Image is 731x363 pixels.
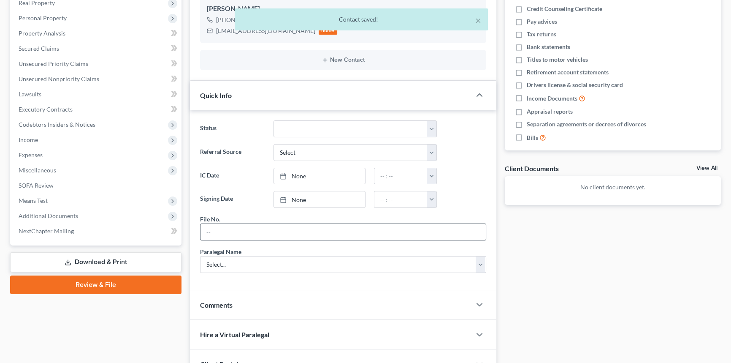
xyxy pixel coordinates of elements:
[527,68,609,76] span: Retirement account statements
[196,144,269,161] label: Referral Source
[19,60,88,67] span: Unsecured Priority Claims
[12,224,181,239] a: NextChapter Mailing
[200,91,232,99] span: Quick Info
[12,102,181,117] a: Executory Contracts
[274,168,365,184] a: None
[196,191,269,208] label: Signing Date
[12,178,181,193] a: SOFA Review
[200,330,269,338] span: Hire a Virtual Paralegal
[527,43,570,51] span: Bank statements
[19,182,54,189] span: SOFA Review
[274,191,365,207] a: None
[207,4,479,14] div: [PERSON_NAME]
[10,252,181,272] a: Download & Print
[10,276,181,294] a: Review & File
[196,168,269,185] label: IC Date
[12,87,181,102] a: Lawsuits
[512,183,715,191] p: No client documents yet.
[200,247,241,256] div: Paralegal Name
[527,5,602,13] span: Credit Counseling Certificate
[19,166,56,174] span: Miscellaneous
[12,56,181,71] a: Unsecured Priority Claims
[505,164,559,173] div: Client Documents
[241,15,481,24] div: Contact saved!
[527,134,538,142] span: Bills
[12,41,181,56] a: Secured Claims
[200,301,233,309] span: Comments
[696,165,717,171] a: View All
[527,81,623,89] span: Drivers license & social security card
[527,94,577,103] span: Income Documents
[12,71,181,87] a: Unsecured Nonpriority Claims
[527,107,573,116] span: Appraisal reports
[374,191,428,207] input: -- : --
[200,224,486,240] input: --
[19,30,65,37] span: Property Analysis
[19,197,48,204] span: Means Test
[207,57,479,63] button: New Contact
[475,15,481,25] button: ×
[19,121,95,128] span: Codebtors Insiders & Notices
[200,215,220,224] div: File No.
[374,168,428,184] input: -- : --
[19,151,43,158] span: Expenses
[527,120,646,128] span: Separation agreements or decrees of divorces
[19,45,59,52] span: Secured Claims
[19,212,78,219] span: Additional Documents
[19,106,73,113] span: Executory Contracts
[19,75,99,82] span: Unsecured Nonpriority Claims
[19,90,41,98] span: Lawsuits
[19,136,38,143] span: Income
[527,55,588,64] span: Titles to motor vehicles
[196,120,269,137] label: Status
[19,227,74,235] span: NextChapter Mailing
